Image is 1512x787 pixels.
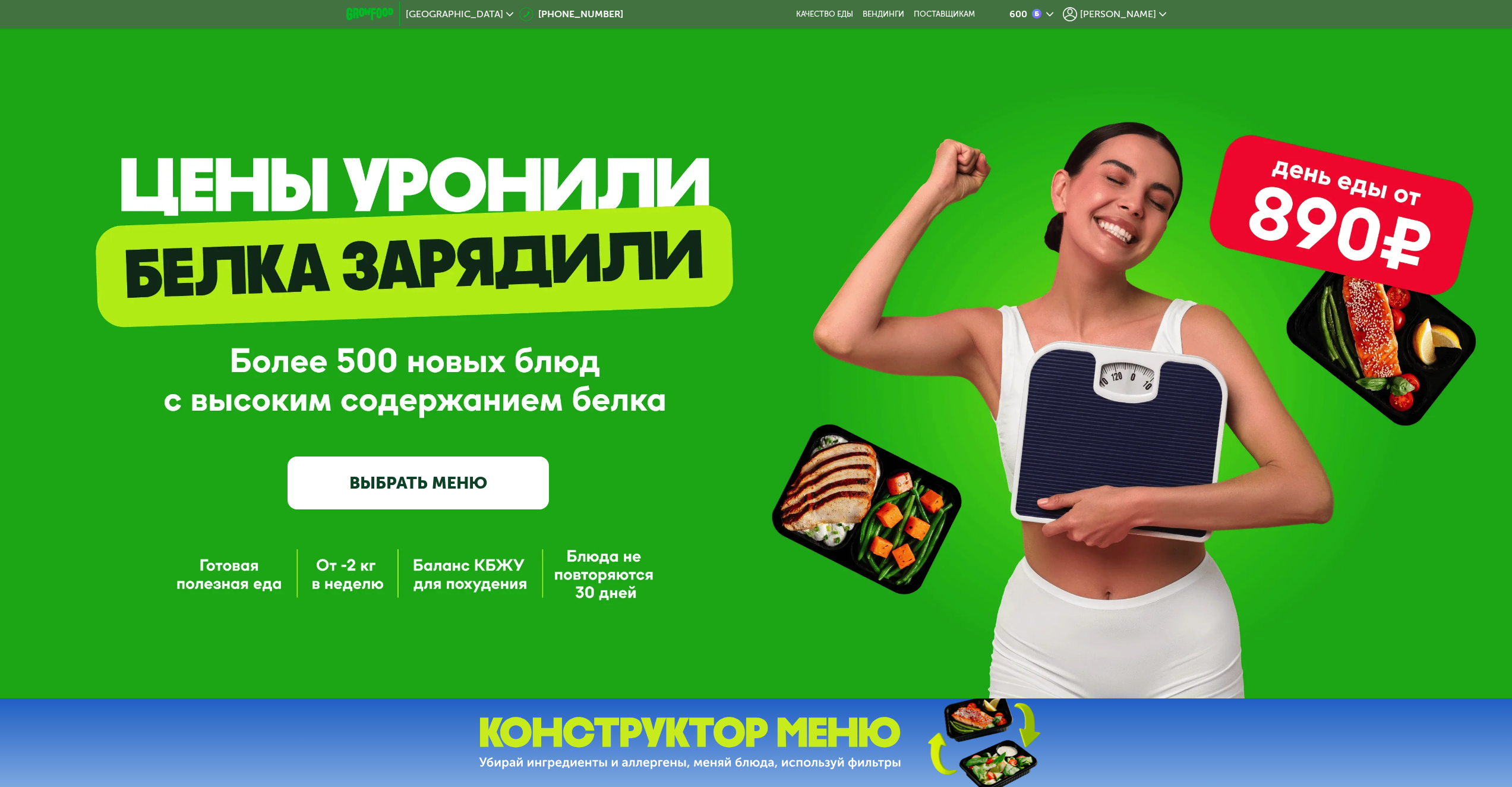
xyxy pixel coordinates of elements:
[796,10,853,19] a: Качество еды
[863,10,904,19] a: Вендинги
[1080,10,1156,19] span: [PERSON_NAME]
[519,7,623,21] a: [PHONE_NUMBER]
[1009,10,1027,19] div: 600
[288,457,549,509] a: ВЫБРАТЬ МЕНЮ
[406,10,503,19] span: [GEOGRAPHIC_DATA]
[914,10,975,19] div: поставщикам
